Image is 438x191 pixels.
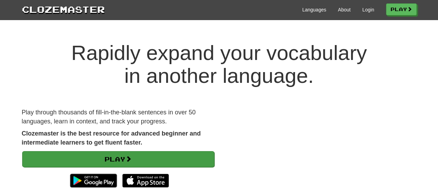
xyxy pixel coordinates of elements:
strong: Clozemaster is the best resource for advanced beginner and intermediate learners to get fluent fa... [22,130,201,146]
a: About [338,6,351,13]
a: Clozemaster [22,3,105,16]
a: Play [22,151,214,167]
a: Login [362,6,374,13]
a: Play [386,3,417,15]
p: Play through thousands of fill-in-the-blank sentences in over 50 languages, learn in context, and... [22,108,214,126]
a: Languages [302,6,326,13]
img: Download_on_the_App_Store_Badge_US-UK_135x40-25178aeef6eb6b83b96f5f2d004eda3bffbb37122de64afbaef7... [122,174,169,188]
img: Get it on Google Play [66,170,120,191]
